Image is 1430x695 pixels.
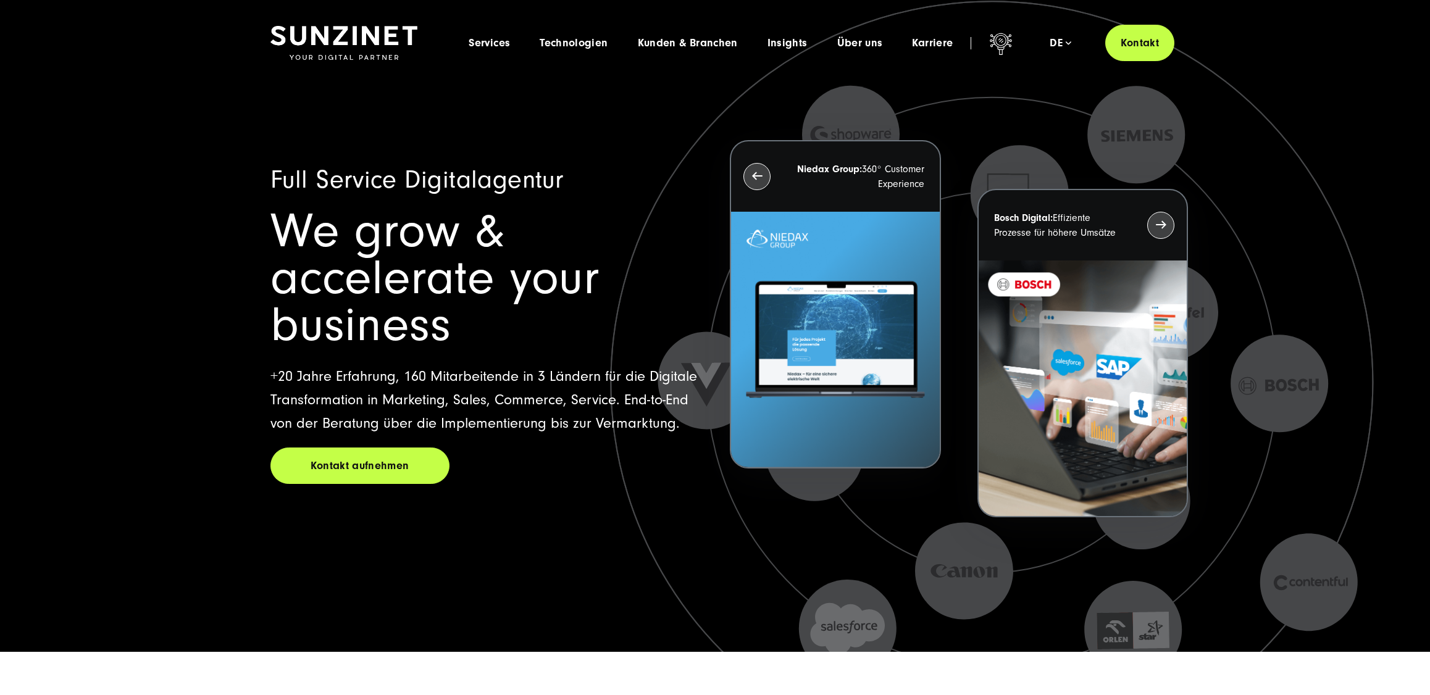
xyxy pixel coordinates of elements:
strong: Bosch Digital: [994,212,1053,223]
a: Technologien [540,37,608,49]
div: de [1050,37,1071,49]
span: Full Service Digitalagentur [270,165,563,194]
p: +20 Jahre Erfahrung, 160 Mitarbeitende in 3 Ländern für die Digitale Transformation in Marketing,... [270,365,700,435]
a: Über uns [837,37,883,49]
button: Bosch Digital:Effiziente Prozesse für höhere Umsätze BOSCH - Kundeprojekt - Digital Transformatio... [977,189,1188,518]
a: Kontakt aufnehmen [270,447,449,484]
img: BOSCH - Kundeprojekt - Digital Transformation Agentur SUNZINET [979,260,1187,517]
h1: We grow & accelerate your business [270,208,700,349]
button: Niedax Group:360° Customer Experience Letztes Projekt von Niedax. Ein Laptop auf dem die Niedax W... [730,140,940,469]
a: Kunden & Branchen [638,37,738,49]
a: Kontakt [1105,25,1174,61]
p: 360° Customer Experience [793,162,924,191]
img: SUNZINET Full Service Digital Agentur [270,26,417,60]
a: Insights [767,37,808,49]
strong: Niedax Group: [797,164,862,175]
a: Karriere [912,37,953,49]
a: Services [469,37,510,49]
img: Letztes Projekt von Niedax. Ein Laptop auf dem die Niedax Website geöffnet ist, auf blauem Hinter... [731,212,939,468]
p: Effiziente Prozesse für höhere Umsätze [994,210,1125,240]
